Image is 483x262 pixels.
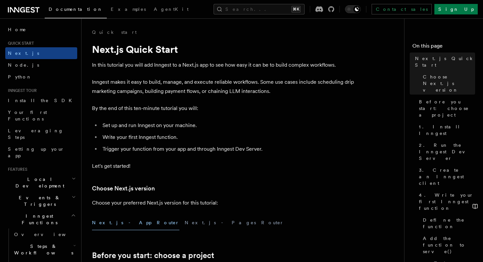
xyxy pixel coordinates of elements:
a: Your first Functions [5,106,77,125]
a: Install the SDK [5,95,77,106]
h1: Next.js Quick Start [92,43,355,55]
a: Define the function [420,214,475,232]
a: Overview [11,229,77,240]
span: 4. Write your first Inngest function [419,192,475,211]
span: Choose Next.js version [423,74,475,93]
span: Leveraging Steps [8,128,63,140]
a: Add the function to serve() [420,232,475,257]
a: Documentation [45,2,107,18]
a: Next.js Quick Start [412,53,475,71]
span: Next.js [8,51,39,56]
span: Features [5,167,27,172]
a: Choose Next.js version [92,184,155,193]
a: Node.js [5,59,77,71]
a: AgentKit [150,2,193,18]
button: Local Development [5,173,77,192]
h4: On this page [412,42,475,53]
span: Inngest Functions [5,213,71,226]
span: Setting up your app [8,146,64,158]
span: Quick start [5,41,34,46]
span: Before you start: choose a project [419,98,475,118]
a: 3. Create an Inngest client [416,164,475,189]
span: Examples [111,7,146,12]
a: Before you start: choose a project [416,96,475,121]
li: Set up and run Inngest on your machine. [101,121,355,130]
span: Steps & Workflows [11,243,73,256]
li: Trigger your function from your app and through Inngest Dev Server. [101,144,355,154]
span: Documentation [49,7,103,12]
p: Let's get started! [92,162,355,171]
span: Your first Functions [8,110,47,121]
button: Search...⌘K [214,4,305,14]
span: Events & Triggers [5,194,72,207]
span: Install the SDK [8,98,76,103]
span: Inngest tour [5,88,37,93]
a: Next.js [5,47,77,59]
a: Quick start [92,29,137,35]
p: In this tutorial you will add Inngest to a Next.js app to see how easy it can be to build complex... [92,60,355,70]
p: By the end of this ten-minute tutorial you will: [92,104,355,113]
button: Toggle dark mode [345,5,361,13]
a: Python [5,71,77,83]
span: Define the function [423,217,475,230]
span: Add the function to serve() [423,235,475,255]
button: Steps & Workflows [11,240,77,259]
span: 1. Install Inngest [419,123,475,137]
kbd: ⌘K [291,6,301,12]
a: Setting up your app [5,143,77,162]
a: 1. Install Inngest [416,121,475,139]
span: Node.js [8,62,39,68]
button: Next.js - Pages Router [185,215,284,230]
a: 4. Write your first Inngest function [416,189,475,214]
button: Events & Triggers [5,192,77,210]
span: Next.js Quick Start [415,55,475,68]
button: Inngest Functions [5,210,77,229]
a: Choose Next.js version [420,71,475,96]
a: Contact sales [372,4,432,14]
a: 2. Run the Inngest Dev Server [416,139,475,164]
button: Next.js - App Router [92,215,179,230]
span: Home [8,26,26,33]
span: Local Development [5,176,72,189]
span: 2. Run the Inngest Dev Server [419,142,475,162]
a: Examples [107,2,150,18]
a: Sign Up [434,4,478,14]
span: Overview [14,232,82,237]
a: Leveraging Steps [5,125,77,143]
li: Write your first Inngest function. [101,133,355,142]
p: Inngest makes it easy to build, manage, and execute reliable workflows. Some use cases include sc... [92,77,355,96]
span: 3. Create an Inngest client [419,167,475,186]
p: Choose your preferred Next.js version for this tutorial: [92,198,355,207]
span: Python [8,74,32,79]
a: Before you start: choose a project [92,251,214,260]
span: AgentKit [154,7,189,12]
a: Home [5,24,77,35]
